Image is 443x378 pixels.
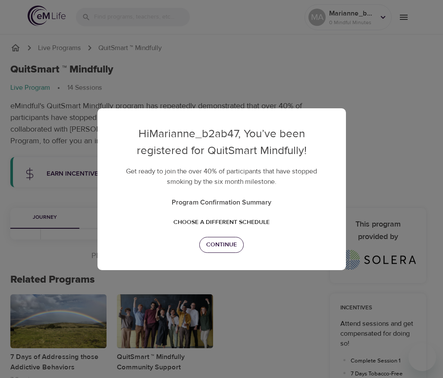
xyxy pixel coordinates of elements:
button: Continue [199,237,244,253]
p: Program Confirmation Summary [115,197,329,208]
button: Choose a different schedule [170,214,273,230]
span: Choose a different schedule [173,217,270,228]
p: Get ready to join the over 40% of participants that have stopped smoking by the six month milestone. [115,166,329,187]
p: Hi Marianne_b2ab47 , You’ve been registered for QuitSmart Mindfully! [115,126,329,159]
span: Continue [206,239,237,250]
